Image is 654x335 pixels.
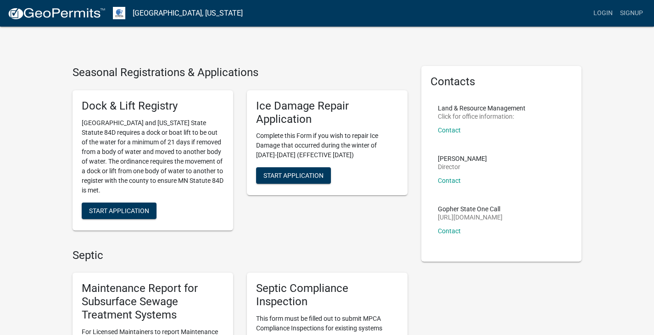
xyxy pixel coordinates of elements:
[89,207,149,214] span: Start Application
[82,203,157,219] button: Start Application
[438,164,487,170] p: Director
[438,206,503,212] p: Gopher State One Call
[438,113,525,120] p: Click for office information:
[82,282,224,321] h5: Maintenance Report for Subsurface Sewage Treatment Systems
[256,314,398,333] p: This form must be filled out to submit MPCA Compliance Inspections for existing systems
[256,131,398,160] p: Complete this Form if you wish to repair Ice Damage that occurred during the winter of [DATE]-[DA...
[438,227,461,235] a: Contact
[438,126,461,134] a: Contact
[438,155,487,162] p: [PERSON_NAME]
[263,172,324,179] span: Start Application
[438,105,525,111] p: Land & Resource Management
[256,282,398,308] h5: Septic Compliance Inspection
[113,7,125,19] img: Otter Tail County, Minnesota
[590,5,616,22] a: Login
[256,167,331,184] button: Start Application
[616,5,647,22] a: Signup
[133,5,243,21] a: [GEOGRAPHIC_DATA], [US_STATE]
[82,99,224,113] h5: Dock & Lift Registry
[438,214,503,220] p: [URL][DOMAIN_NAME]
[256,99,398,126] h5: Ice Damage Repair Application
[430,75,573,88] h5: Contacts
[73,249,408,262] h4: Septic
[73,66,408,79] h4: Seasonal Registrations & Applications
[438,177,461,184] a: Contact
[82,118,224,195] p: [GEOGRAPHIC_DATA] and [US_STATE] State Statute 84D requires a dock or boat lift to be out of the ...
